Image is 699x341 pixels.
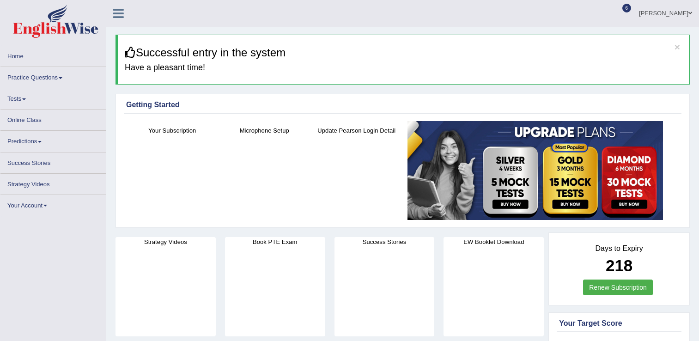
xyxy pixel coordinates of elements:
a: Practice Questions [0,67,106,85]
h4: Have a pleasant time! [125,63,682,73]
a: Predictions [0,131,106,149]
img: small5.jpg [407,121,663,220]
a: Strategy Videos [0,174,106,192]
h4: Your Subscription [131,126,214,135]
h4: Microphone Setup [223,126,306,135]
div: Your Target Score [559,318,679,329]
h4: Book PTE Exam [225,237,325,247]
h4: Days to Expiry [559,244,679,253]
h4: Success Stories [334,237,435,247]
span: 6 [622,4,632,12]
div: Getting Started [126,99,679,110]
b: 218 [606,256,632,274]
a: Success Stories [0,152,106,170]
a: Your Account [0,195,106,213]
a: Home [0,46,106,64]
h3: Successful entry in the system [125,47,682,59]
h4: Strategy Videos [115,237,216,247]
h4: Update Pearson Login Detail [315,126,398,135]
button: × [675,42,680,52]
a: Renew Subscription [583,280,653,295]
a: Tests [0,88,106,106]
h4: EW Booklet Download [444,237,544,247]
a: Online Class [0,110,106,128]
